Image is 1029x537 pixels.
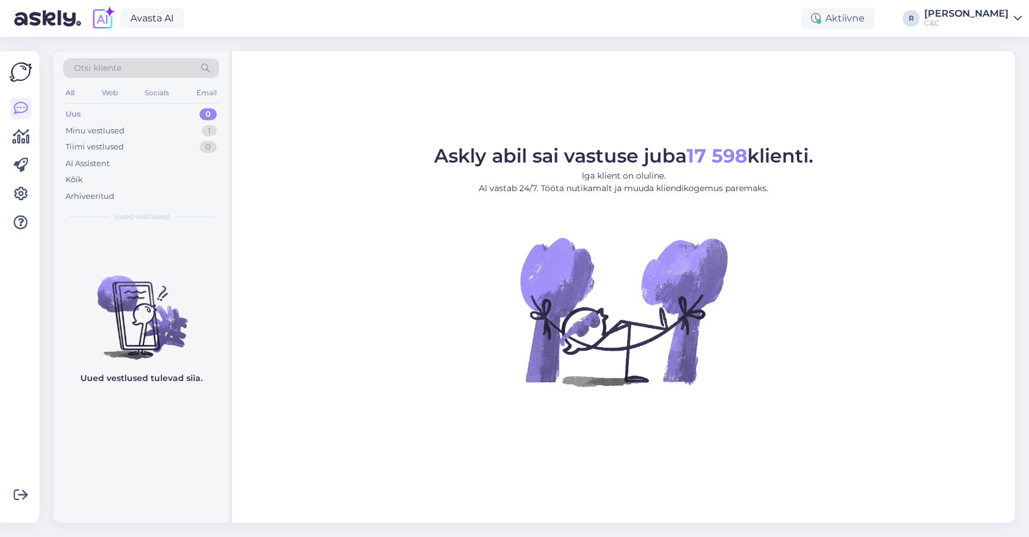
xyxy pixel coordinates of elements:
[66,141,124,153] div: Tiimi vestlused
[924,9,1022,28] a: [PERSON_NAME]C&C
[114,211,169,222] span: Uued vestlused
[91,6,116,31] img: explore-ai
[66,125,124,137] div: Minu vestlused
[802,8,874,29] div: Aktiivne
[903,10,919,27] div: R
[434,170,813,195] p: Iga klient on oluline. AI vastab 24/7. Tööta nutikamalt ja muuda kliendikogemus paremaks.
[194,85,219,101] div: Email
[924,18,1009,28] div: C&C
[99,85,120,101] div: Web
[66,158,110,170] div: AI Assistent
[120,8,184,29] a: Avasta AI
[54,254,229,361] img: No chats
[199,108,217,120] div: 0
[66,191,114,202] div: Arhiveeritud
[142,85,171,101] div: Socials
[434,144,813,167] span: Askly abil sai vastuse juba klienti.
[66,108,81,120] div: Uus
[516,204,731,419] img: No Chat active
[199,141,217,153] div: 0
[10,61,32,83] img: Askly Logo
[74,62,121,74] span: Otsi kliente
[66,174,83,186] div: Kõik
[63,85,77,101] div: All
[202,125,217,137] div: 1
[80,372,202,385] p: Uued vestlused tulevad siia.
[924,9,1009,18] div: [PERSON_NAME]
[687,144,747,167] b: 17 598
